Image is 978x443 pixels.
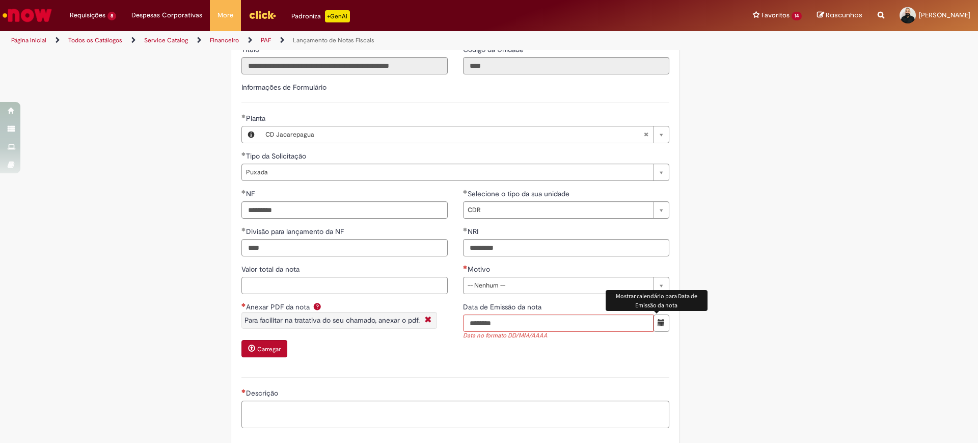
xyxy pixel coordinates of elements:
[1,5,53,25] img: ServiceNow
[468,189,572,198] span: Selecione o tipo da sua unidade
[241,227,246,231] span: Obrigatório Preenchido
[241,201,448,219] input: NF
[241,114,246,118] span: Obrigatório Preenchido
[131,10,202,20] span: Despesas Corporativas
[246,164,648,180] span: Puxada
[241,340,287,357] button: Carregar anexo de Anexar PDF da nota Required
[654,315,669,332] button: Mostrar calendário para Data de Emissão da nota
[463,302,544,311] span: Data de Emissão da nota
[468,277,648,294] span: -- Nenhum --
[463,44,526,55] label: Somente leitura - Código da Unidade
[246,302,312,311] span: Anexar PDF da nota
[241,303,246,307] span: Necessários
[241,57,448,74] input: Título
[241,44,261,55] label: Somente leitura - Título
[107,12,116,20] span: 8
[463,315,654,332] input: Data de Emissão da nota
[468,265,492,274] span: Motivo
[246,227,346,236] span: Divisão para lançamento da NF
[919,11,970,19] span: [PERSON_NAME]
[311,302,323,310] span: Ajuda para Anexar PDF da nota
[249,7,276,22] img: click_logo_yellow_360x200.png
[244,316,420,325] span: Para facilitar na tratativa do seu chamado, anexar o pdf.
[70,10,105,20] span: Requisições
[210,36,239,44] a: Financeiro
[257,345,281,353] small: Carregar
[260,126,669,143] a: CD JacarepaguaLimpar campo Planta
[8,31,644,50] ul: Trilhas de página
[241,45,261,54] span: Somente leitura - Título
[242,126,260,143] button: Planta, Visualizar este registro CD Jacarepagua
[463,45,526,54] span: Somente leitura - Código da Unidade
[241,401,669,428] textarea: Descrição
[241,265,302,274] span: Valor total da nota
[463,190,468,194] span: Obrigatório Preenchido
[11,36,46,44] a: Página inicial
[463,332,669,341] span: Data no formato DD/MM/AAAA
[826,10,862,20] span: Rascunhos
[463,265,468,269] span: Necessários
[468,227,480,236] span: NRI
[241,389,246,393] span: Necessários
[241,152,246,156] span: Obrigatório Preenchido
[246,114,267,123] span: Necessários - Planta
[463,57,669,74] input: Código da Unidade
[246,189,257,198] span: NF
[246,388,280,398] span: Descrição
[241,239,448,256] input: Divisão para lançamento da NF
[241,277,448,294] input: Valor total da nota
[293,36,374,44] a: Lançamento de Notas Fiscais
[246,151,308,161] span: Tipo da Solicitação
[792,12,802,20] span: 14
[291,10,350,22] div: Padroniza
[638,126,654,143] abbr: Limpar campo Planta
[218,10,233,20] span: More
[241,83,327,92] label: Informações de Formulário
[68,36,122,44] a: Todos os Catálogos
[144,36,188,44] a: Service Catalog
[606,290,708,310] div: Mostrar calendário para Data de Emissão da nota
[265,126,643,143] span: CD Jacarepagua
[241,190,246,194] span: Obrigatório Preenchido
[325,10,350,22] p: +GenAi
[463,239,669,256] input: NRI
[261,36,271,44] a: PAF
[463,227,468,231] span: Obrigatório Preenchido
[817,11,862,20] a: Rascunhos
[762,10,790,20] span: Favoritos
[422,315,434,326] i: Fechar More information Por question_anexar_pdf_da_nota
[468,202,648,218] span: CDR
